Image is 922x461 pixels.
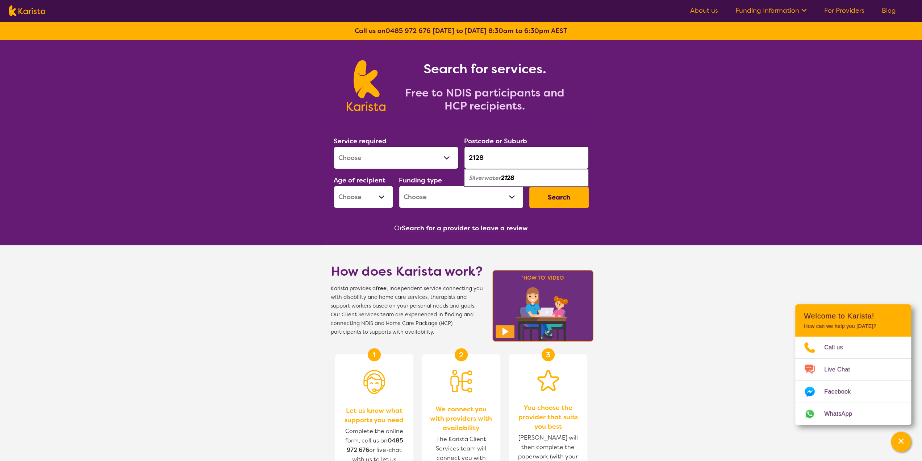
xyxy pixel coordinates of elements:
span: Karista provides a , independent service connecting you with disability and home care services, t... [331,284,483,337]
span: We connect you with providers with availability [429,404,493,433]
h2: Free to NDIS participants and HCP recipients. [394,86,575,112]
img: Karista logo [9,5,45,16]
input: Type [464,147,589,169]
b: Call us on [DATE] to [DATE] 8:30am to 6:30pm AEST [355,26,567,35]
em: Silverwater [469,174,501,182]
button: Search [529,186,589,208]
a: 0485 972 676 [385,26,431,35]
span: You choose the provider that suits you best [516,403,580,431]
span: WhatsApp [824,408,861,419]
img: Person with headset icon [363,370,385,394]
a: About us [690,6,718,15]
div: 2 [455,348,468,361]
span: Facebook [824,386,859,397]
label: Service required [334,137,387,145]
a: Web link opens in a new tab. [795,403,911,425]
h1: Search for services. [394,60,575,78]
button: Search for a provider to leave a review [402,223,528,234]
div: 1 [368,348,381,361]
div: Silverwater 2128 [468,171,585,185]
a: Funding Information [735,6,807,15]
img: Karista logo [347,60,385,111]
ul: Choose channel [795,337,911,425]
b: free [376,285,387,292]
label: Age of recipient [334,176,385,185]
h1: How does Karista work? [331,263,483,280]
button: Channel Menu [891,432,911,452]
div: Channel Menu [795,304,911,425]
img: Karista video [490,268,596,344]
img: Star icon [537,370,559,391]
label: Postcode or Suburb [464,137,527,145]
span: Or [394,223,402,234]
div: 3 [542,348,555,361]
img: Person being matched to services icon [450,370,472,392]
span: Let us know what supports you need [342,406,406,425]
em: 2128 [501,174,514,182]
label: Funding type [399,176,442,185]
h2: Welcome to Karista! [804,312,902,320]
a: For Providers [824,6,864,15]
span: Live Chat [824,364,859,375]
span: Call us [824,342,852,353]
a: Blog [882,6,896,15]
p: How can we help you [DATE]? [804,323,902,329]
